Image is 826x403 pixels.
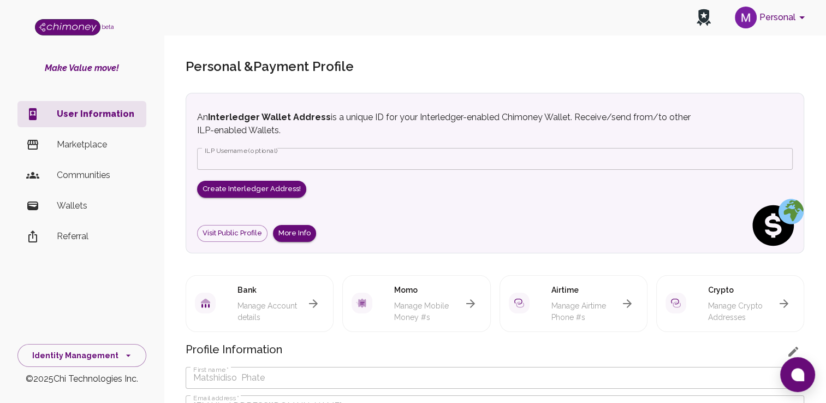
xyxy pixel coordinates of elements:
h6: Bank [237,285,257,297]
button: Create Interledger Address! [197,181,306,198]
img: svg for account [509,293,530,313]
p: Manage Mobile Money #s [394,300,459,322]
h6: Momo [394,285,418,297]
label: ILP Username (optional) [205,146,278,155]
a: Visit Public Profile [197,225,268,242]
label: Email address [193,393,239,402]
img: Logo [35,19,100,35]
img: svg for account [352,293,372,313]
img: avatar [735,7,757,28]
p: Manage Account details [237,300,302,322]
button: Open chat window [780,357,815,392]
p: Manage Airtime Phone #s [551,300,616,322]
h6: Airtime [551,285,579,297]
h6: Profile Information [186,341,804,358]
button: More Info [273,225,316,242]
img: social spend [749,198,804,253]
label: First name [193,365,229,374]
p: Wallets [57,199,138,212]
p: An is a unique ID for your Interledger-enabled Chimoney Wallet. Receive/send from/to other ILP-en... [197,111,693,137]
p: Communities [57,169,138,182]
button: account of current user [730,3,813,32]
p: Referral [57,230,138,243]
img: svg for account [665,293,686,313]
strong: Interledger Wallet Address [208,112,331,122]
span: beta [102,23,114,30]
h6: Crypto [708,285,734,297]
p: Manage Crypto Addresses [708,300,773,322]
p: Marketplace [57,138,138,151]
img: svg for account [195,293,216,313]
p: User Information [57,108,138,121]
h5: Personal & Payment Profile [186,58,804,75]
button: Identity Management [17,344,146,368]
